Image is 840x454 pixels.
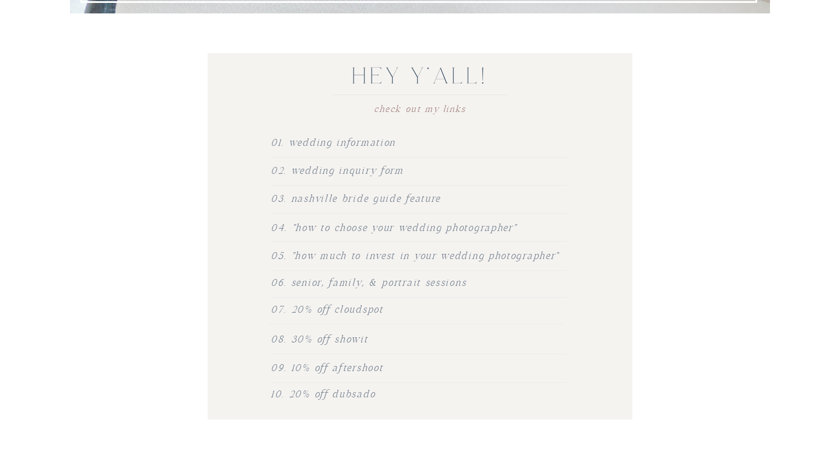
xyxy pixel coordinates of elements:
[271,274,522,297] a: 06. Senior, family, & portrait sessions
[271,162,443,185] a: 02. Wedding Inquiry form
[271,301,522,324] a: 07. 20% off cloudspot
[271,359,522,382] a: 09. 10% off aftershoot
[271,134,412,157] a: 01. wedding information
[271,386,522,408] a: 10. 20% off dubsado
[271,331,522,354] a: 08. 30% off showit
[271,247,616,270] a: 05. "how much to invest in your wedding photographer"
[243,65,597,92] h1: hey y'all!
[271,219,567,232] a: 04. "how to choose your wedding photographer"
[271,190,468,213] a: 03. nashville bride guide feature
[349,101,491,128] h1: check out my links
